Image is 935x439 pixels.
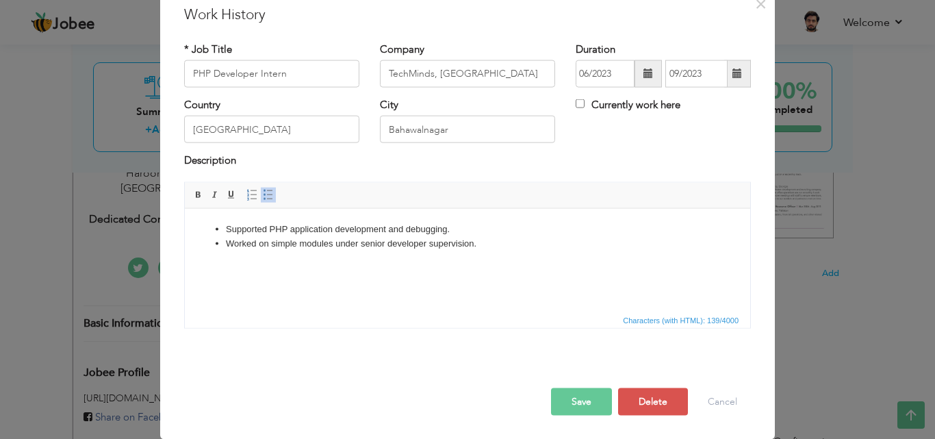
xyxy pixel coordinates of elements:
[620,314,741,326] span: Characters (with HTML): 139/4000
[551,388,612,415] button: Save
[576,99,585,108] input: Currently work here
[694,388,751,415] button: Cancel
[618,388,688,415] button: Delete
[184,42,232,56] label: * Job Title
[184,98,220,112] label: Country
[261,187,276,202] a: Insert/Remove Bulleted List
[620,314,743,326] div: Statistics
[207,187,222,202] a: Italic
[185,208,750,311] iframe: Rich Text Editor, workEditor
[184,4,751,25] h3: Work History
[380,42,424,56] label: Company
[224,187,239,202] a: Underline
[191,187,206,202] a: Bold
[576,42,615,56] label: Duration
[184,153,236,168] label: Description
[576,60,635,88] input: From
[576,98,680,112] label: Currently work here
[380,98,398,112] label: City
[244,187,259,202] a: Insert/Remove Numbered List
[665,60,728,88] input: Present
